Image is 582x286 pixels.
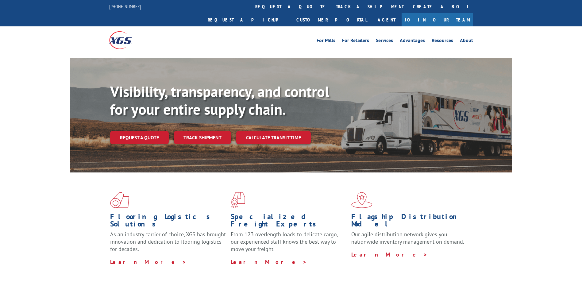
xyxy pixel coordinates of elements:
h1: Specialized Freight Experts [231,213,347,231]
img: xgs-icon-flagship-distribution-model-red [351,192,372,208]
span: Our agile distribution network gives you nationwide inventory management on demand. [351,231,464,245]
a: For Retailers [342,38,369,45]
a: [PHONE_NUMBER] [109,3,141,10]
a: Learn More > [110,258,187,265]
img: xgs-icon-focused-on-flooring-red [231,192,245,208]
h1: Flooring Logistics Solutions [110,213,226,231]
a: Join Our Team [402,13,473,26]
a: Request a pickup [203,13,292,26]
a: Learn More > [231,258,307,265]
a: Services [376,38,393,45]
a: About [460,38,473,45]
a: Track shipment [174,131,231,144]
a: Agent [372,13,402,26]
a: Learn More > [351,251,428,258]
p: From 123 overlength loads to delicate cargo, our experienced staff knows the best way to move you... [231,231,347,258]
h1: Flagship Distribution Model [351,213,467,231]
b: Visibility, transparency, and control for your entire supply chain. [110,82,329,119]
a: Advantages [400,38,425,45]
img: xgs-icon-total-supply-chain-intelligence-red [110,192,129,208]
a: Resources [432,38,453,45]
a: Customer Portal [292,13,372,26]
a: Request a quote [110,131,169,144]
a: For Mills [317,38,335,45]
a: Calculate transit time [236,131,311,144]
span: As an industry carrier of choice, XGS has brought innovation and dedication to flooring logistics... [110,231,226,253]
